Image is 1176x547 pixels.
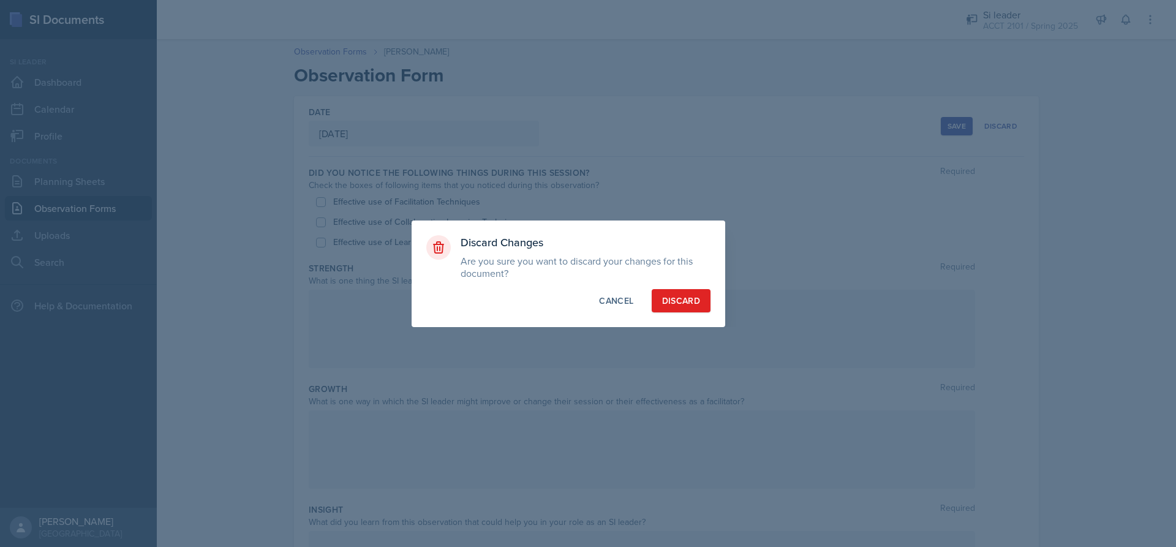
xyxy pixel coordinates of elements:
[461,235,710,250] h3: Discard Changes
[461,255,710,279] p: Are you sure you want to discard your changes for this document?
[662,295,700,307] div: Discard
[652,289,710,312] button: Discard
[599,295,633,307] div: Cancel
[589,289,644,312] button: Cancel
